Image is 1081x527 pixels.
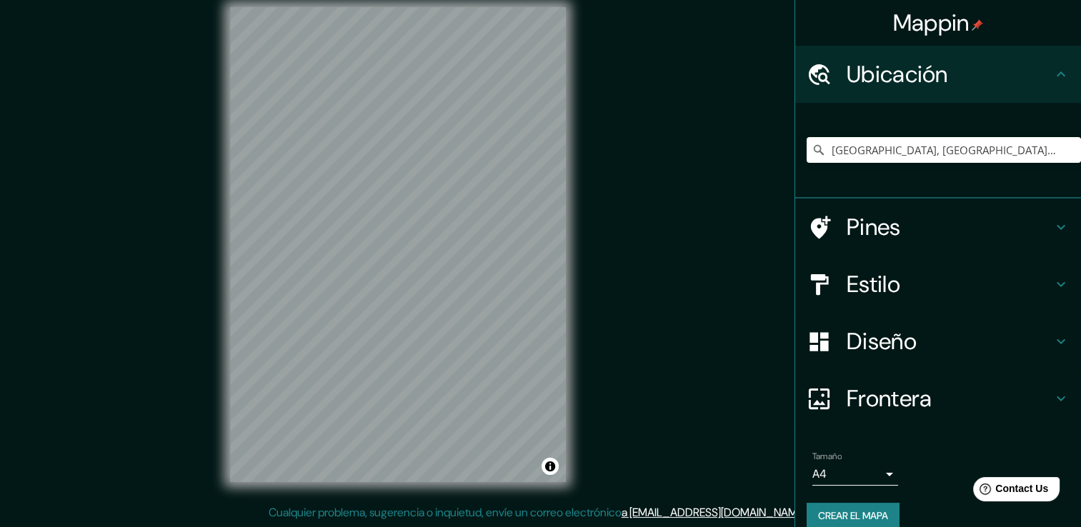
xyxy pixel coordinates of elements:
a: a [EMAIL_ADDRESS][DOMAIN_NAME] [622,505,806,520]
input: Elige tu ciudad o área [807,137,1081,163]
div: Estilo [795,256,1081,313]
button: Alternar atribución [542,458,559,475]
h4: Ubicación [847,60,1052,89]
h4: Estilo [847,270,1052,298]
h4: Frontera [847,384,1052,413]
font: Mappin [893,8,970,38]
p: Cualquier problema, sugerencia o inquietud, envíe un correo electrónico . [269,504,808,521]
div: A4 [812,463,898,486]
canvas: Mapa [230,7,566,482]
iframe: Help widget launcher [954,471,1065,511]
label: Tamaño [812,451,842,463]
h4: Diseño [847,327,1052,356]
div: Diseño [795,313,1081,370]
h4: Pines [847,213,1052,241]
div: Pines [795,199,1081,256]
font: Crear el mapa [818,507,888,525]
div: Ubicación [795,46,1081,103]
div: Frontera [795,370,1081,427]
img: pin-icon.png [972,19,983,31]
